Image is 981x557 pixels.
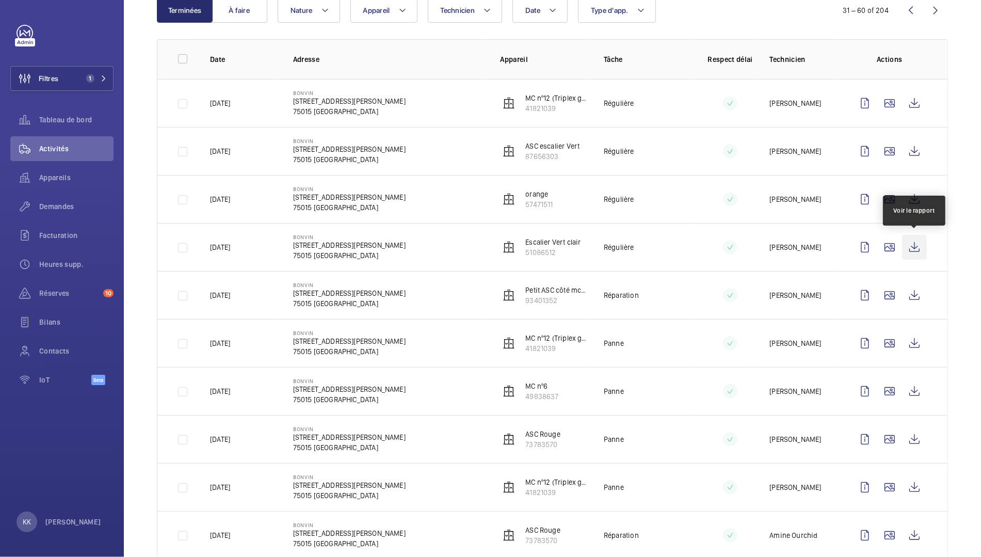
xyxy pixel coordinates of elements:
[210,386,230,396] p: [DATE]
[293,250,406,261] p: 75015 [GEOGRAPHIC_DATA]
[293,282,406,288] p: Bonvin
[853,54,927,65] p: Actions
[503,193,515,205] img: elevator.svg
[293,480,406,490] p: [STREET_ADDRESS][PERSON_NAME]
[39,375,91,385] span: IoT
[39,172,114,183] span: Appareils
[45,517,101,527] p: [PERSON_NAME]
[604,194,634,204] p: Régulière
[363,6,390,14] span: Appareil
[503,337,515,349] img: elevator.svg
[23,517,31,527] p: KK
[293,154,406,165] p: 75015 [GEOGRAPHIC_DATA]
[525,189,553,199] p: orange
[210,98,230,108] p: [DATE]
[525,477,587,487] p: MC nº12 (Triplex gauche)
[843,5,889,15] div: 31 – 60 of 204
[293,138,406,144] p: Bonvin
[103,289,114,297] span: 10
[500,54,587,65] p: Appareil
[604,54,691,65] p: Tâche
[525,439,560,450] p: 73783570
[39,201,114,212] span: Demandes
[525,535,560,546] p: 73783570
[39,230,114,241] span: Facturation
[525,199,553,210] p: 57471511
[525,103,587,114] p: 41821039
[210,530,230,540] p: [DATE]
[39,317,114,327] span: Bilans
[293,336,406,346] p: [STREET_ADDRESS][PERSON_NAME]
[293,106,406,117] p: 75015 [GEOGRAPHIC_DATA]
[769,54,836,65] p: Technicien
[503,433,515,445] img: elevator.svg
[604,98,634,108] p: Régulière
[769,290,821,300] p: [PERSON_NAME]
[39,259,114,269] span: Heures supp.
[210,194,230,204] p: [DATE]
[604,338,624,348] p: Panne
[39,288,99,298] span: Réserves
[525,381,558,391] p: MC nº6
[769,434,821,444] p: [PERSON_NAME]
[769,482,821,492] p: [PERSON_NAME]
[525,285,587,295] p: Petit ASC côté mc6 NR9
[293,234,406,240] p: Bonvin
[503,529,515,542] img: elevator.svg
[293,192,406,202] p: [STREET_ADDRESS][PERSON_NAME]
[525,487,587,498] p: 41821039
[210,54,277,65] p: Date
[525,151,580,162] p: 87656303
[293,186,406,192] p: Bonvin
[604,146,634,156] p: Régulière
[503,385,515,397] img: elevator.svg
[293,394,406,405] p: 75015 [GEOGRAPHIC_DATA]
[769,338,821,348] p: [PERSON_NAME]
[39,144,114,154] span: Activités
[39,115,114,125] span: Tableau de bord
[525,333,587,343] p: MC nº12 (Triplex gauche)
[293,240,406,250] p: [STREET_ADDRESS][PERSON_NAME]
[293,474,406,480] p: Bonvin
[293,528,406,538] p: [STREET_ADDRESS][PERSON_NAME]
[604,434,624,444] p: Panne
[293,490,406,501] p: 75015 [GEOGRAPHIC_DATA]
[525,93,587,103] p: MC nº12 (Triplex gauche)
[503,145,515,157] img: elevator.svg
[769,194,821,204] p: [PERSON_NAME]
[769,146,821,156] p: [PERSON_NAME]
[769,242,821,252] p: [PERSON_NAME]
[293,378,406,384] p: Bonvin
[86,74,94,83] span: 1
[604,482,624,492] p: Panne
[769,530,817,540] p: Amine Ourchid
[293,426,406,432] p: Bonvin
[293,432,406,442] p: [STREET_ADDRESS][PERSON_NAME]
[525,6,540,14] span: Date
[525,295,587,306] p: 93401352
[525,237,581,247] p: Escalier Vert clair
[604,386,624,396] p: Panne
[293,330,406,336] p: Bonvin
[293,522,406,528] p: Bonvin
[503,97,515,109] img: elevator.svg
[525,525,560,535] p: ASC Rouge
[525,391,558,402] p: 49838637
[293,298,406,309] p: 75015 [GEOGRAPHIC_DATA]
[293,288,406,298] p: [STREET_ADDRESS][PERSON_NAME]
[707,54,753,65] p: Respect délai
[210,482,230,492] p: [DATE]
[210,146,230,156] p: [DATE]
[525,429,560,439] p: ASC Rouge
[210,338,230,348] p: [DATE]
[293,442,406,453] p: 75015 [GEOGRAPHIC_DATA]
[441,6,475,14] span: Technicien
[39,346,114,356] span: Contacts
[893,206,935,215] div: Voir le rapport
[769,386,821,396] p: [PERSON_NAME]
[604,290,639,300] p: Réparation
[293,384,406,394] p: [STREET_ADDRESS][PERSON_NAME]
[210,242,230,252] p: [DATE]
[210,290,230,300] p: [DATE]
[293,54,484,65] p: Adresse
